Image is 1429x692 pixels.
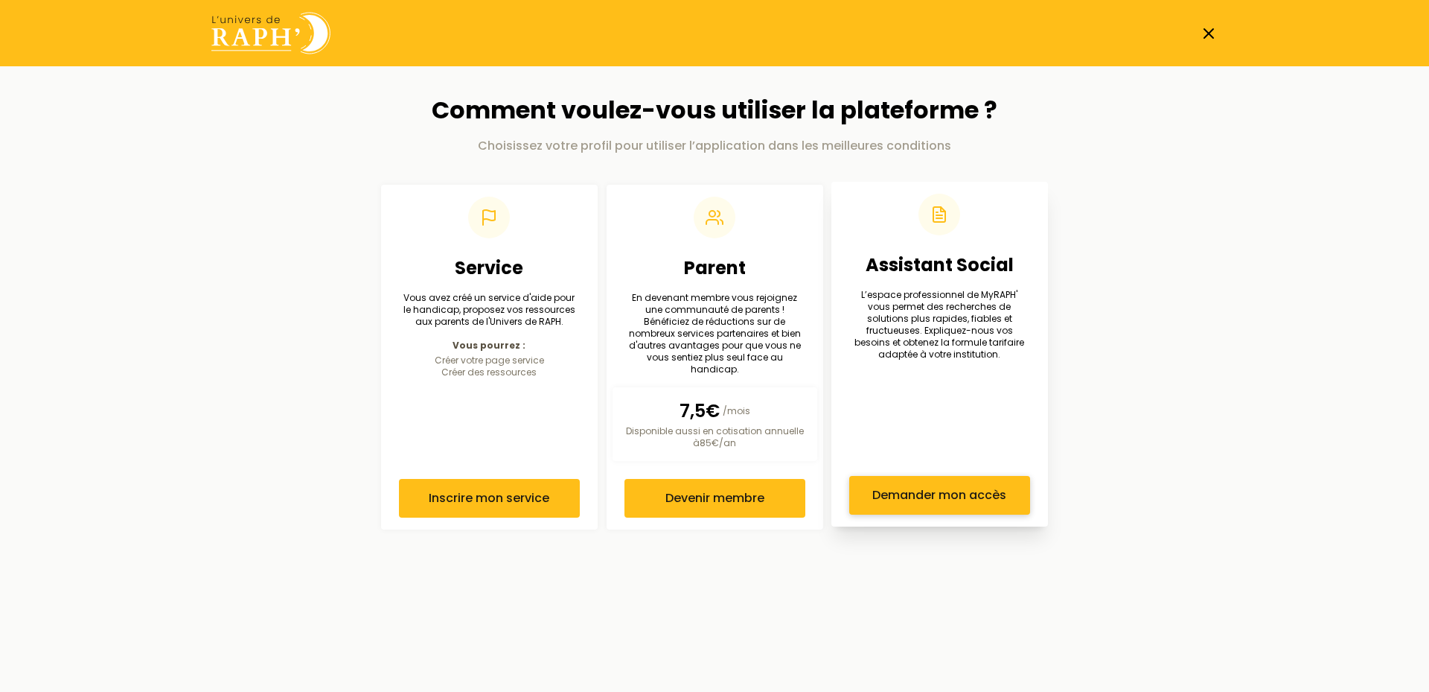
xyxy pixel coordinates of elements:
p: Vous avez créé un service d'aide pour le handicap, proposez vos ressources aux parents de l'Unive... [399,292,580,328]
a: Assistant SocialL’espace professionnel de MyRAPH' vous permet des recherches de solutions plus ra... [831,182,1048,527]
span: Demander mon accès [873,486,1007,504]
p: Vous pourrez : [399,339,580,351]
a: ServiceVous avez créé un service d'aide pour le handicap, proposez vos ressources aux parents de ... [381,185,598,530]
p: En devenant membre vous rejoignez une communauté de parents ! Bénéficiez de réductions sur de nom... [624,292,805,375]
p: Disponible aussi en cotisation annuelle à 85€ /an [624,425,805,449]
h1: Comment voulez-vous utiliser la plateforme ? [381,96,1048,124]
button: Inscrire mon service [399,479,580,518]
p: Choisissez votre profil pour utiliser l’application dans les meilleures conditions [381,137,1048,155]
li: Créer des ressources [399,366,580,378]
li: Créer votre page service [399,354,580,366]
h2: Service [399,256,580,280]
a: ParentEn devenant membre vous rejoignez une communauté de parents ! Bénéficiez de réductions sur ... [607,185,823,530]
span: Inscrire mon service [429,489,549,507]
span: Devenir membre [665,489,764,507]
button: Devenir membre [624,479,805,518]
p: /mois [624,399,805,422]
h2: Assistant Social [849,253,1030,277]
h2: Parent [624,256,805,280]
a: Fermer la page [1200,25,1218,42]
img: Univers de Raph logo [211,12,330,54]
p: L’espace professionnel de MyRAPH' vous permet des recherches de solutions plus rapides, fiables e... [849,289,1030,361]
span: 7,5€ [679,399,719,422]
button: Demander mon accès [849,476,1030,515]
